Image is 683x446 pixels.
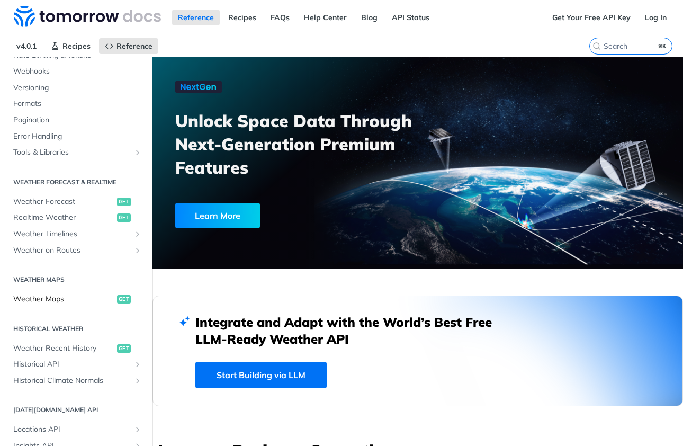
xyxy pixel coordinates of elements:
[8,275,145,284] h2: Weather Maps
[13,66,142,77] span: Webhooks
[172,10,220,25] a: Reference
[8,129,145,145] a: Error Handling
[13,115,142,126] span: Pagination
[117,198,131,206] span: get
[8,422,145,438] a: Locations APIShow subpages for Locations API
[175,81,222,93] img: NextGen
[8,210,145,226] a: Realtime Weatherget
[8,194,145,210] a: Weather Forecastget
[355,10,383,25] a: Blog
[8,341,145,356] a: Weather Recent Historyget
[8,291,145,307] a: Weather Mapsget
[13,131,142,142] span: Error Handling
[13,376,131,386] span: Historical Climate Normals
[265,10,295,25] a: FAQs
[117,344,131,353] span: get
[13,343,114,354] span: Weather Recent History
[133,377,142,385] button: Show subpages for Historical Climate Normals
[175,109,429,179] h3: Unlock Space Data Through Next-Generation Premium Features
[133,425,142,434] button: Show subpages for Locations API
[117,213,131,222] span: get
[116,41,152,51] span: Reference
[8,356,145,372] a: Historical APIShow subpages for Historical API
[99,38,158,54] a: Reference
[13,245,131,256] span: Weather on Routes
[133,148,142,157] button: Show subpages for Tools & Libraries
[8,112,145,128] a: Pagination
[45,38,96,54] a: Recipes
[13,294,114,305] span: Weather Maps
[13,424,131,435] span: Locations API
[8,405,145,415] h2: [DATE][DOMAIN_NAME] API
[386,10,435,25] a: API Status
[195,362,327,388] a: Start Building via LLM
[13,229,131,239] span: Weather Timelines
[62,41,91,51] span: Recipes
[175,203,379,228] a: Learn More
[8,64,145,79] a: Webhooks
[133,360,142,369] button: Show subpages for Historical API
[13,359,131,370] span: Historical API
[8,96,145,112] a: Formats
[13,83,142,93] span: Versioning
[8,145,145,160] a: Tools & LibrariesShow subpages for Tools & Libraries
[13,197,114,207] span: Weather Forecast
[13,99,142,109] span: Formats
[8,324,145,334] h2: Historical Weather
[639,10,672,25] a: Log In
[546,10,636,25] a: Get Your Free API Key
[656,41,669,51] kbd: ⌘K
[8,226,145,242] a: Weather TimelinesShow subpages for Weather Timelines
[13,212,114,223] span: Realtime Weather
[14,6,161,27] img: Tomorrow.io Weather API Docs
[195,314,508,347] h2: Integrate and Adapt with the World’s Best Free LLM-Ready Weather API
[8,80,145,96] a: Versioning
[8,373,145,389] a: Historical Climate NormalsShow subpages for Historical Climate Normals
[8,177,145,187] h2: Weather Forecast & realtime
[8,243,145,258] a: Weather on RoutesShow subpages for Weather on Routes
[222,10,262,25] a: Recipes
[175,203,260,228] div: Learn More
[133,246,142,255] button: Show subpages for Weather on Routes
[592,42,601,50] svg: Search
[13,147,131,158] span: Tools & Libraries
[117,295,131,304] span: get
[298,10,353,25] a: Help Center
[133,230,142,238] button: Show subpages for Weather Timelines
[11,38,42,54] span: v4.0.1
